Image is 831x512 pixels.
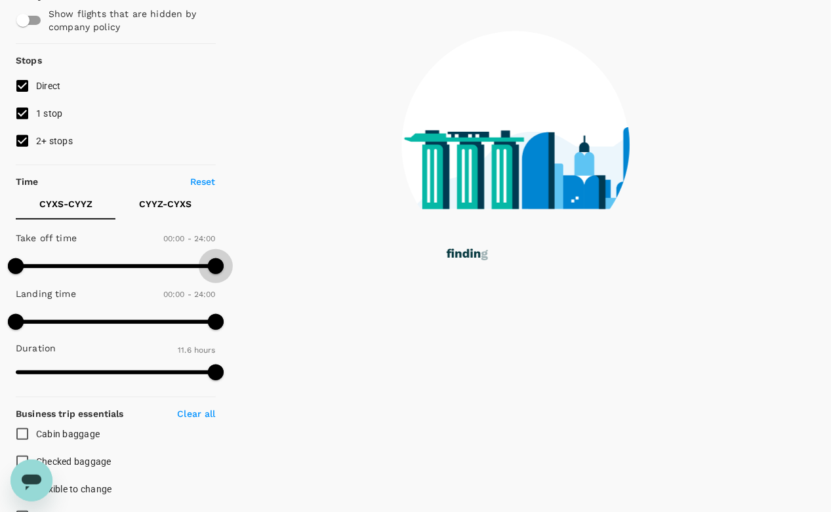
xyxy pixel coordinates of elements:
span: Direct [36,81,61,91]
p: Duration [16,342,56,355]
span: 1 stop [36,108,63,119]
p: CYXS - CYYZ [39,197,92,210]
span: 11.6 hours [178,345,216,355]
p: Reset [190,175,216,188]
span: Cabin baggage [36,429,100,439]
p: Take off time [16,231,77,245]
strong: Business trip essentials [16,408,124,419]
span: 2+ stops [36,136,73,146]
span: 00:00 - 24:00 [163,234,216,243]
span: Checked baggage [36,456,111,467]
p: Time [16,175,39,188]
span: Flexible to change [36,484,112,494]
strong: Stops [16,55,42,66]
g: finding your flights [447,249,560,261]
p: Show flights that are hidden by company policy [49,7,207,33]
iframe: Button to launch messaging window [10,460,52,502]
p: CYYZ - CYXS [140,197,192,210]
p: Clear all [177,407,215,420]
span: 00:00 - 24:00 [163,290,216,299]
p: Landing time [16,287,76,300]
